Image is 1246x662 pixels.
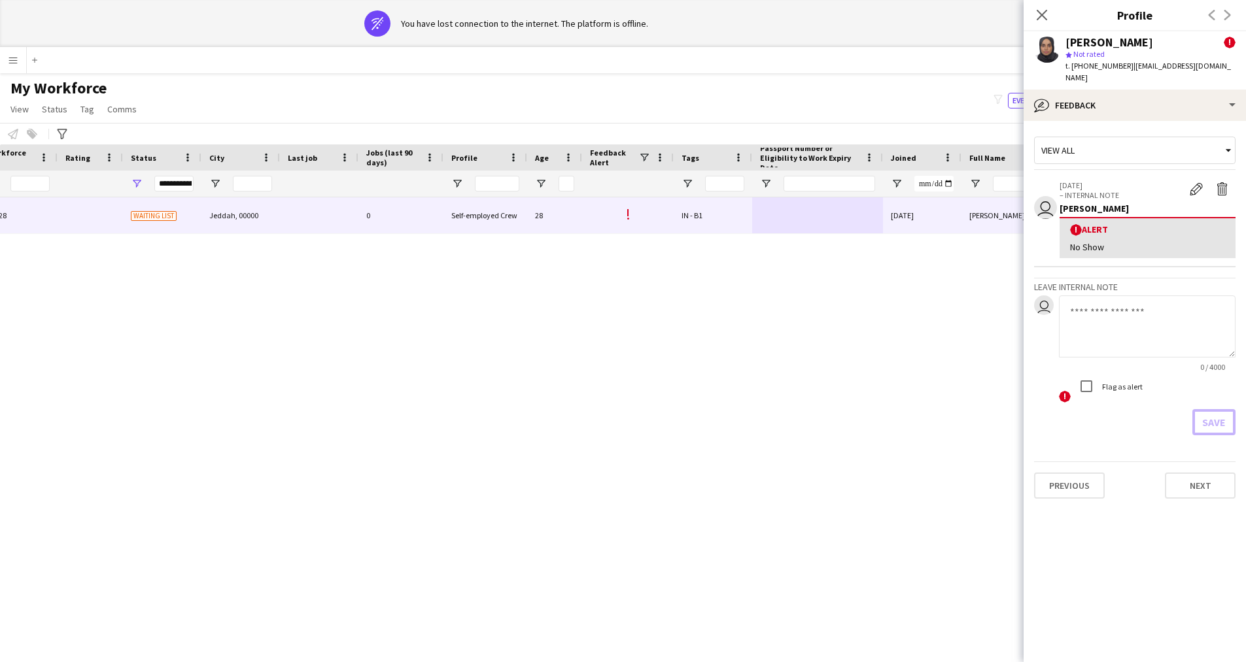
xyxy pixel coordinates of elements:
[131,153,156,163] span: Status
[65,153,90,163] span: Rating
[42,103,67,115] span: Status
[682,153,699,163] span: Tags
[233,176,272,191] input: City Filter Input
[993,176,1078,191] input: Full Name Filter Input
[883,197,961,233] div: [DATE]
[760,178,772,190] button: Open Filter Menu
[535,178,547,190] button: Open Filter Menu
[10,176,50,191] input: Workforce ID Filter Input
[535,153,549,163] span: Age
[784,176,875,191] input: Passport Number or Eligibility to Work Expiry Date Filter Input
[366,148,420,167] span: Jobs (last 90 days)
[10,78,107,98] span: My Workforce
[1099,382,1143,391] label: Flag as alert
[75,101,99,118] a: Tag
[1034,281,1236,293] h3: Leave internal note
[401,18,648,29] div: You have lost connection to the internet. The platform is offline.
[1190,362,1236,372] span: 0 / 4000
[1070,241,1225,253] div: No Show
[590,148,638,167] span: Feedback Alert
[1065,61,1134,71] span: t. [PHONE_NUMBER]
[891,153,916,163] span: Joined
[1165,472,1236,499] button: Next
[5,101,34,118] a: View
[131,211,177,221] span: Waiting list
[1041,144,1075,156] span: View all
[1070,224,1082,236] span: !
[760,143,859,173] span: Passport Number or Eligibility to Work Expiry Date
[969,178,981,190] button: Open Filter Menu
[80,103,94,115] span: Tag
[37,101,73,118] a: Status
[1008,93,1073,108] button: Everyone8,335
[1024,7,1246,24] h3: Profile
[891,178,903,190] button: Open Filter Menu
[1060,203,1236,214] div: [PERSON_NAME]
[1059,391,1071,403] span: !
[527,197,582,233] div: 28
[107,103,137,115] span: Comms
[358,197,443,233] div: 0
[969,210,1025,220] span: [PERSON_NAME]
[288,153,317,163] span: Last job
[131,178,143,190] button: Open Filter Menu
[451,178,463,190] button: Open Filter Menu
[209,153,224,163] span: City
[201,197,280,233] div: Jeddah, 00000
[209,178,221,190] button: Open Filter Menu
[705,176,744,191] input: Tags Filter Input
[1065,37,1153,48] div: [PERSON_NAME]
[1024,90,1246,121] div: Feedback
[1034,472,1105,499] button: Previous
[674,197,752,233] div: IN - B1
[451,153,477,163] span: Profile
[626,204,631,224] span: !
[1073,49,1105,59] span: Not rated
[969,153,1005,163] span: Full Name
[682,178,693,190] button: Open Filter Menu
[102,101,142,118] a: Comms
[914,176,954,191] input: Joined Filter Input
[10,103,29,115] span: View
[1070,223,1225,236] div: Alert
[559,176,574,191] input: Age Filter Input
[1065,61,1231,82] span: | [EMAIL_ADDRESS][DOMAIN_NAME]
[443,197,527,233] div: Self-employed Crew
[475,176,519,191] input: Profile Filter Input
[1060,190,1183,200] p: – INTERNAL NOTE
[54,126,70,142] app-action-btn: Advanced filters
[1224,37,1236,48] span: !
[1060,180,1183,190] p: [DATE]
